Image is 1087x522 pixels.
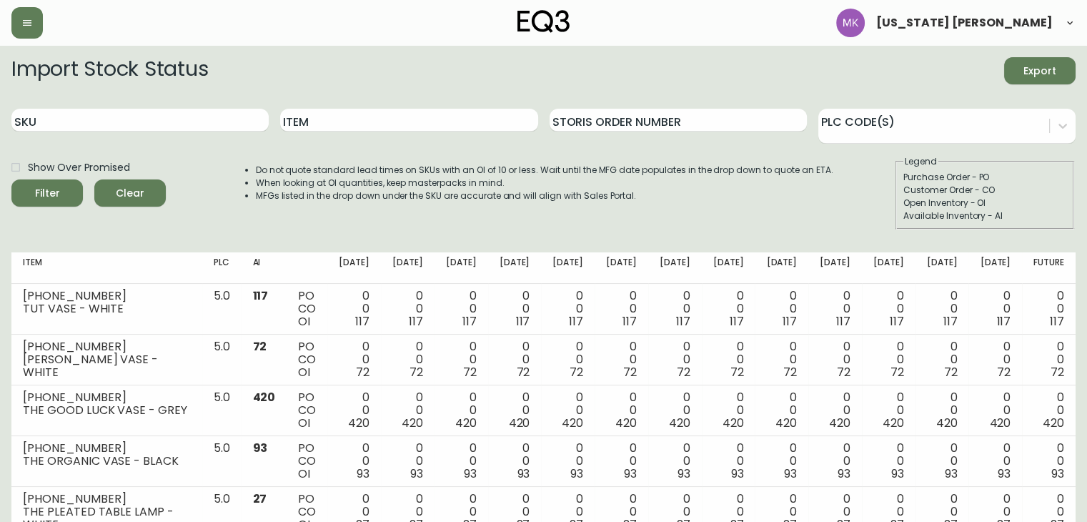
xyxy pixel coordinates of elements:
th: [DATE] [755,252,808,284]
div: 0 0 [339,391,369,430]
div: Filter [35,184,60,202]
span: OI [298,415,310,431]
span: 72 [997,364,1011,380]
div: 0 0 [1033,391,1064,430]
div: 0 0 [500,442,530,481]
th: [DATE] [595,252,648,284]
span: OI [298,364,310,380]
legend: Legend [903,155,938,168]
button: Filter [11,179,83,207]
div: 0 0 [980,391,1011,430]
div: 0 0 [606,290,637,328]
div: 0 0 [606,340,637,379]
span: 72 [570,364,583,380]
div: THE ORGANIC VASE - BLACK [23,455,191,468]
span: 93 [252,440,267,456]
div: [PHONE_NUMBER] [23,391,191,404]
div: 0 0 [713,290,744,328]
span: 72 [890,364,904,380]
span: 420 [402,415,423,431]
span: 72 [410,364,423,380]
div: 0 0 [980,340,1011,379]
div: PO CO [298,442,316,481]
td: 5.0 [202,335,242,385]
span: 93 [677,466,690,482]
span: 72 [623,364,637,380]
div: 0 0 [713,391,744,430]
span: 93 [730,466,743,482]
div: 0 0 [766,340,797,379]
div: 0 0 [820,442,850,481]
img: ea5e0531d3ed94391639a5d1768dbd68 [836,9,865,37]
div: 0 0 [500,290,530,328]
span: 72 [252,338,267,355]
span: 420 [883,415,904,431]
div: PO CO [298,340,316,379]
div: [PHONE_NUMBER] [23,340,191,353]
th: [DATE] [808,252,862,284]
div: THE GOOD LUCK VASE - GREY [23,404,191,417]
span: 93 [998,466,1011,482]
span: OI [298,466,310,482]
span: 72 [516,364,530,380]
div: [PHONE_NUMBER] [23,493,191,506]
div: 0 0 [606,391,637,430]
div: 0 0 [660,391,690,430]
th: [DATE] [968,252,1022,284]
span: 27 [252,491,267,507]
span: 93 [1051,466,1064,482]
li: When looking at OI quantities, keep masterpacks in mind. [256,177,833,189]
div: 0 0 [713,442,744,481]
span: 93 [624,466,637,482]
span: 72 [783,364,797,380]
div: 0 0 [500,340,530,379]
h2: Import Stock Status [11,57,208,84]
button: Export [1004,57,1076,84]
span: 420 [723,415,744,431]
span: 420 [252,389,275,405]
div: 0 0 [820,290,850,328]
div: 0 0 [500,391,530,430]
div: 0 0 [713,340,744,379]
th: [DATE] [488,252,542,284]
td: 5.0 [202,436,242,487]
div: Customer Order - CO [903,184,1066,197]
div: 0 0 [660,442,690,481]
span: 117 [569,313,583,330]
span: 117 [355,313,369,330]
div: 0 0 [552,442,583,481]
span: 117 [943,313,958,330]
div: 0 0 [1033,290,1064,328]
div: 0 0 [552,290,583,328]
th: PLC [202,252,242,284]
span: 72 [356,364,369,380]
div: 0 0 [766,391,797,430]
span: Clear [106,184,154,202]
th: Future [1022,252,1076,284]
span: 420 [348,415,369,431]
div: 0 0 [339,290,369,328]
th: AI [241,252,287,284]
span: 72 [677,364,690,380]
span: 420 [989,415,1011,431]
span: 72 [730,364,743,380]
div: 0 0 [873,340,904,379]
th: [DATE] [648,252,702,284]
span: 117 [622,313,637,330]
div: 0 0 [660,340,690,379]
div: 0 0 [446,442,477,481]
th: [DATE] [915,252,969,284]
span: 93 [464,466,477,482]
li: Do not quote standard lead times on SKUs with an OI of 10 or less. Wait until the MFG date popula... [256,164,833,177]
div: 0 0 [766,442,797,481]
span: 72 [837,364,850,380]
span: 420 [936,415,958,431]
div: 0 0 [873,290,904,328]
span: 72 [1051,364,1064,380]
div: 0 0 [873,442,904,481]
span: 93 [410,466,423,482]
div: 0 0 [820,340,850,379]
div: Available Inventory - AI [903,210,1066,222]
span: 117 [676,313,690,330]
div: 0 0 [392,340,423,379]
